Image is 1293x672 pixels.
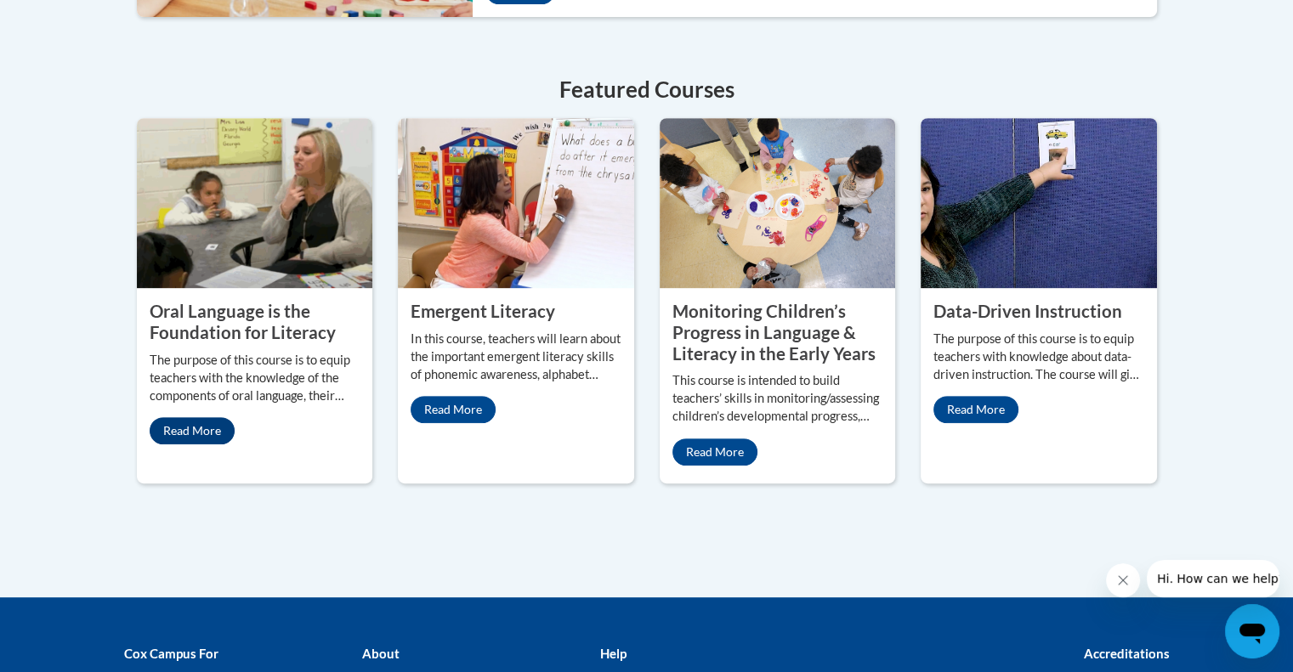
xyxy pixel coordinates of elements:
h4: Featured Courses [137,73,1157,106]
p: The purpose of this course is to equip teachers with knowledge about data-driven instruction. The... [933,330,1144,384]
iframe: Message from company [1147,560,1279,597]
a: Read More [150,417,235,444]
p: In this course, teachers will learn about the important emergent literacy skills of phonemic awar... [411,330,621,384]
img: Oral Language is the Foundation for Literacy [137,118,373,288]
property: Emergent Literacy [411,301,555,321]
a: Read More [933,396,1018,423]
b: About [361,646,399,661]
a: Read More [672,438,757,466]
span: Hi. How can we help? [10,12,138,25]
b: Cox Campus For [124,646,218,661]
p: The purpose of this course is to equip teachers with the knowledge of the components of oral lang... [150,352,360,405]
iframe: Button to launch messaging window [1225,604,1279,658]
b: Accreditations [1084,646,1170,661]
iframe: Close message [1106,563,1140,597]
property: Monitoring Children’s Progress in Language & Literacy in the Early Years [672,301,876,363]
a: Read More [411,396,496,423]
property: Data-Driven Instruction [933,301,1122,321]
img: Monitoring Children’s Progress in Language & Literacy in the Early Years [660,118,896,288]
img: Emergent Literacy [398,118,634,288]
p: This course is intended to build teachers’ skills in monitoring/assessing children’s developmenta... [672,372,883,426]
property: Oral Language is the Foundation for Literacy [150,301,336,342]
img: Data-Driven Instruction [921,118,1157,288]
b: Help [599,646,626,661]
